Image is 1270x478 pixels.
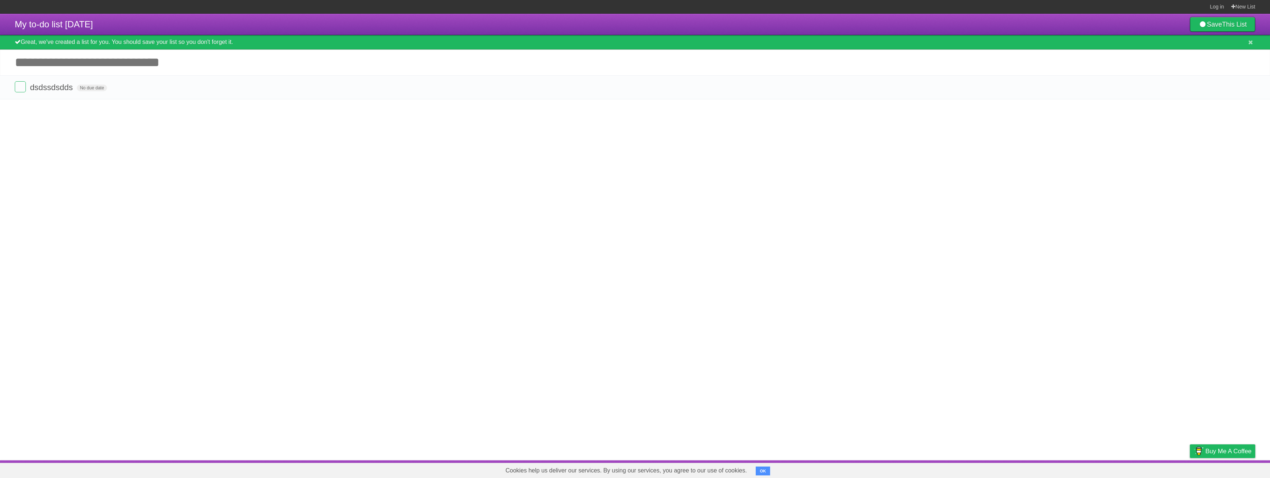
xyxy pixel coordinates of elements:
[1092,462,1107,476] a: About
[1116,462,1146,476] a: Developers
[498,463,754,478] span: Cookies help us deliver our services. By using our services, you agree to our use of cookies.
[1180,462,1199,476] a: Privacy
[77,85,107,91] span: No due date
[1209,462,1255,476] a: Suggest a feature
[30,83,75,92] span: dsdssdsdds
[1190,17,1255,32] a: SaveThis List
[1155,462,1171,476] a: Terms
[15,81,26,92] label: Done
[1190,444,1255,458] a: Buy me a coffee
[15,19,93,29] span: My to-do list [DATE]
[1222,21,1247,28] b: This List
[1194,445,1204,457] img: Buy me a coffee
[756,467,770,475] button: OK
[1205,445,1252,458] span: Buy me a coffee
